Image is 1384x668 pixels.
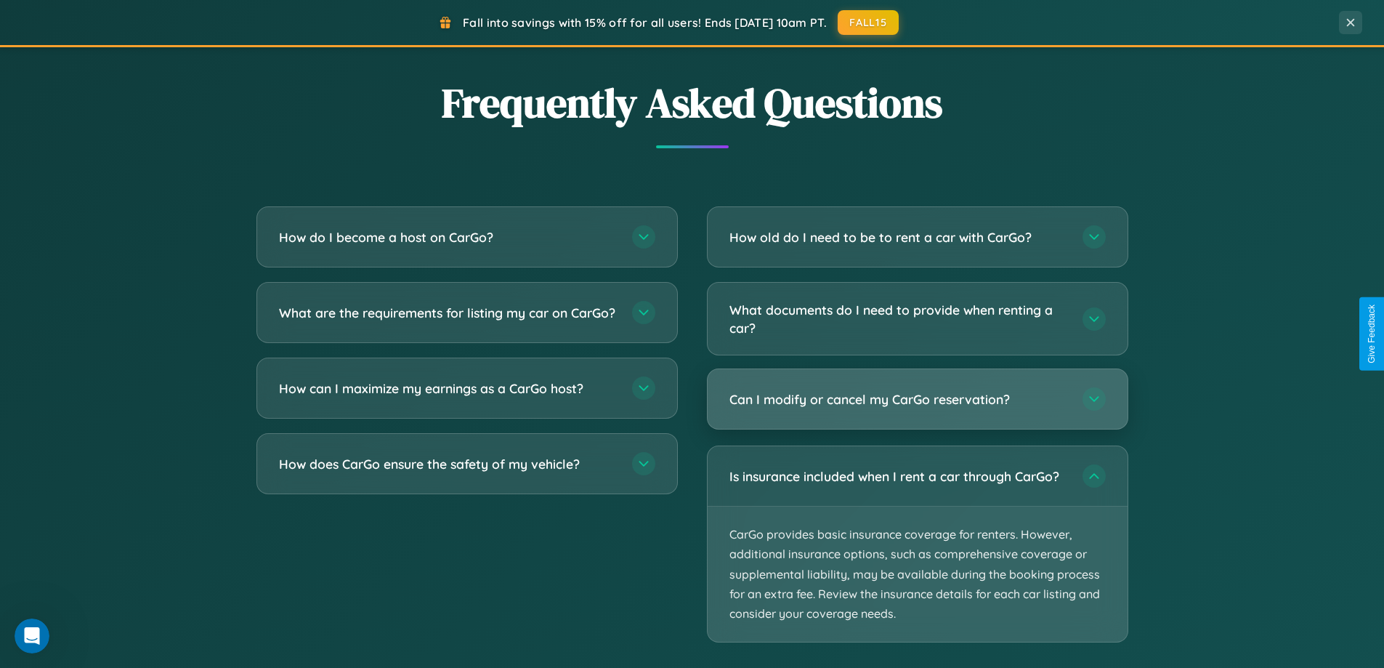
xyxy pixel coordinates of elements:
[15,619,49,653] iframe: Intercom live chat
[708,507,1128,642] p: CarGo provides basic insurance coverage for renters. However, additional insurance options, such ...
[729,467,1068,486] h3: Is insurance included when I rent a car through CarGo?
[279,228,618,246] h3: How do I become a host on CarGo?
[256,75,1128,131] h2: Frequently Asked Questions
[729,301,1068,337] h3: What documents do I need to provide when renting a car?
[1367,305,1377,363] div: Give Feedback
[463,15,827,30] span: Fall into savings with 15% off for all users! Ends [DATE] 10am PT.
[838,10,899,35] button: FALL15
[729,390,1068,409] h3: Can I modify or cancel my CarGo reservation?
[279,455,618,473] h3: How does CarGo ensure the safety of my vehicle?
[279,379,618,398] h3: How can I maximize my earnings as a CarGo host?
[279,304,618,322] h3: What are the requirements for listing my car on CarGo?
[729,228,1068,246] h3: How old do I need to be to rent a car with CarGo?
